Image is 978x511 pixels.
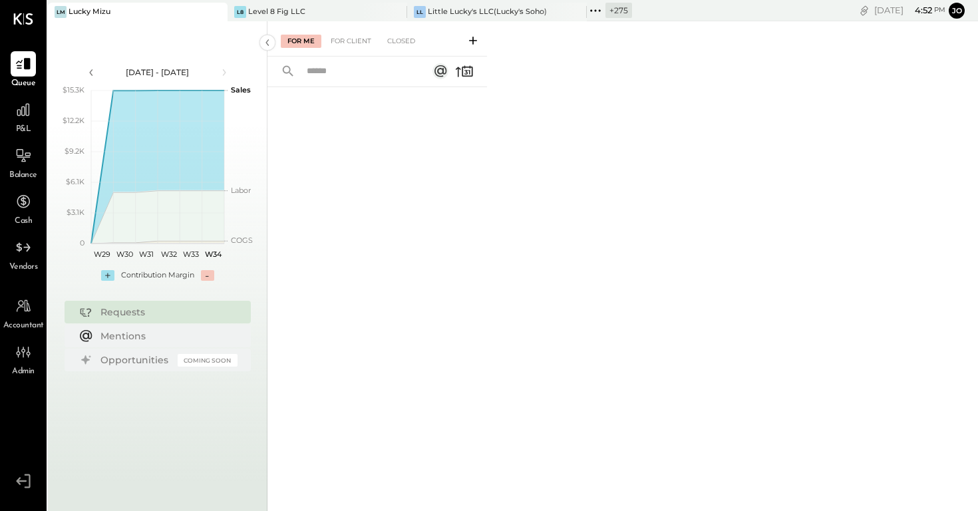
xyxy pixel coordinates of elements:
[15,216,32,228] span: Cash
[934,5,945,15] span: pm
[1,51,46,90] a: Queue
[80,238,84,248] text: 0
[201,270,214,281] div: -
[101,270,114,281] div: +
[1,339,46,378] a: Admin
[324,35,378,48] div: For Client
[231,236,253,245] text: COGS
[100,353,171,367] div: Opportunities
[16,124,31,136] span: P&L
[1,97,46,136] a: P&L
[381,35,422,48] div: Closed
[1,189,46,228] a: Cash
[116,250,132,259] text: W30
[66,177,84,186] text: $6.1K
[231,186,251,195] text: Labor
[160,250,176,259] text: W32
[1,293,46,332] a: Accountant
[55,6,67,18] div: LM
[9,261,38,273] span: Vendors
[428,7,547,17] div: Little Lucky's LLC(Lucky's Soho)
[100,305,231,319] div: Requests
[281,35,321,48] div: For Me
[69,7,110,17] div: Lucky Mizu
[905,4,932,17] span: 4 : 52
[234,6,246,18] div: L8
[63,85,84,94] text: $15.3K
[1,143,46,182] a: Balance
[605,3,632,18] div: + 275
[1,235,46,273] a: Vendors
[231,85,251,94] text: Sales
[949,3,965,19] button: Jo
[874,4,945,17] div: [DATE]
[139,250,154,259] text: W31
[12,366,35,378] span: Admin
[67,208,84,217] text: $3.1K
[9,170,37,182] span: Balance
[100,329,231,343] div: Mentions
[94,250,110,259] text: W29
[101,67,214,78] div: [DATE] - [DATE]
[248,7,305,17] div: Level 8 Fig LLC
[3,320,44,332] span: Accountant
[63,116,84,125] text: $12.2K
[858,3,871,17] div: copy link
[178,354,238,367] div: Coming Soon
[121,270,194,281] div: Contribution Margin
[204,250,222,259] text: W34
[11,78,36,90] span: Queue
[414,6,426,18] div: LL
[183,250,199,259] text: W33
[65,146,84,156] text: $9.2K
